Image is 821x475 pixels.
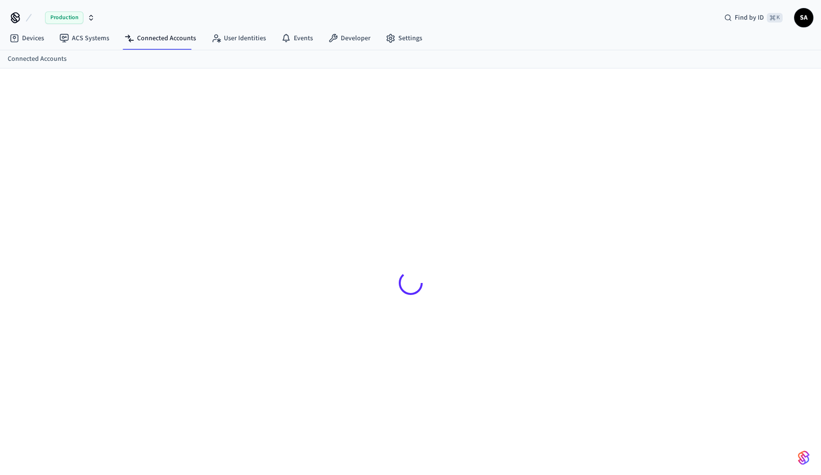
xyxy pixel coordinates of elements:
a: Developer [321,30,378,47]
a: ACS Systems [52,30,117,47]
a: Connected Accounts [8,54,67,64]
span: ⌘ K [767,13,783,23]
span: Find by ID [735,13,764,23]
a: Settings [378,30,430,47]
button: SA [794,8,813,27]
span: SA [795,9,812,26]
div: Find by ID⌘ K [717,9,790,26]
a: Devices [2,30,52,47]
a: User Identities [204,30,274,47]
img: SeamLogoGradient.69752ec5.svg [798,450,809,465]
a: Events [274,30,321,47]
span: Production [45,11,83,24]
a: Connected Accounts [117,30,204,47]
